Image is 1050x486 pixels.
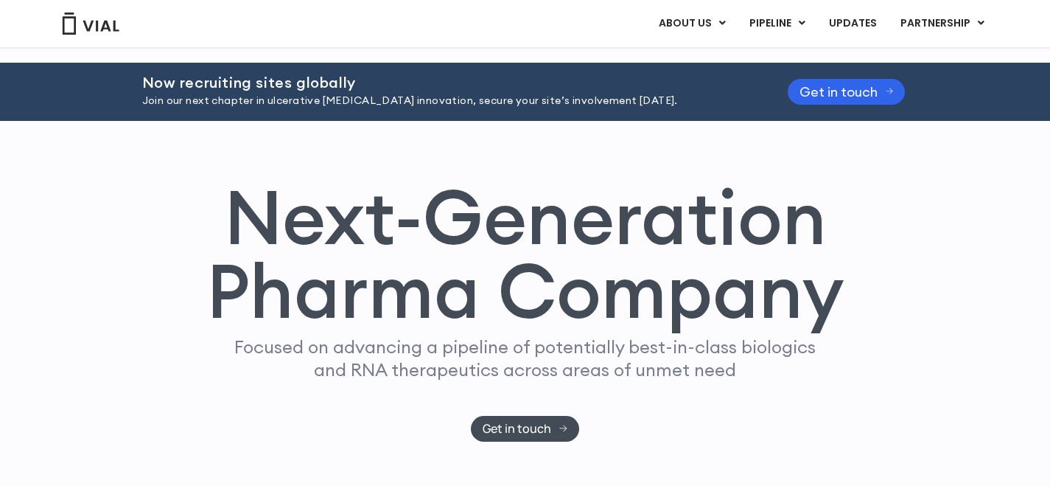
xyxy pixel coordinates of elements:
img: Vial Logo [61,13,120,35]
p: Focused on advancing a pipeline of potentially best-in-class biologics and RNA therapeutics acros... [228,336,822,381]
h1: Next-Generation Pharma Company [206,180,844,329]
a: UPDATES [817,11,888,36]
a: PARTNERSHIPMenu Toggle [889,11,996,36]
a: PIPELINEMenu Toggle [738,11,816,36]
p: Join our next chapter in ulcerative [MEDICAL_DATA] innovation, secure your site’s involvement [DA... [142,93,751,109]
a: Get in touch [788,79,906,105]
span: Get in touch [799,86,878,97]
h2: Now recruiting sites globally [142,74,751,91]
a: ABOUT USMenu Toggle [647,11,737,36]
span: Get in touch [483,423,551,434]
a: Get in touch [471,416,579,442]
